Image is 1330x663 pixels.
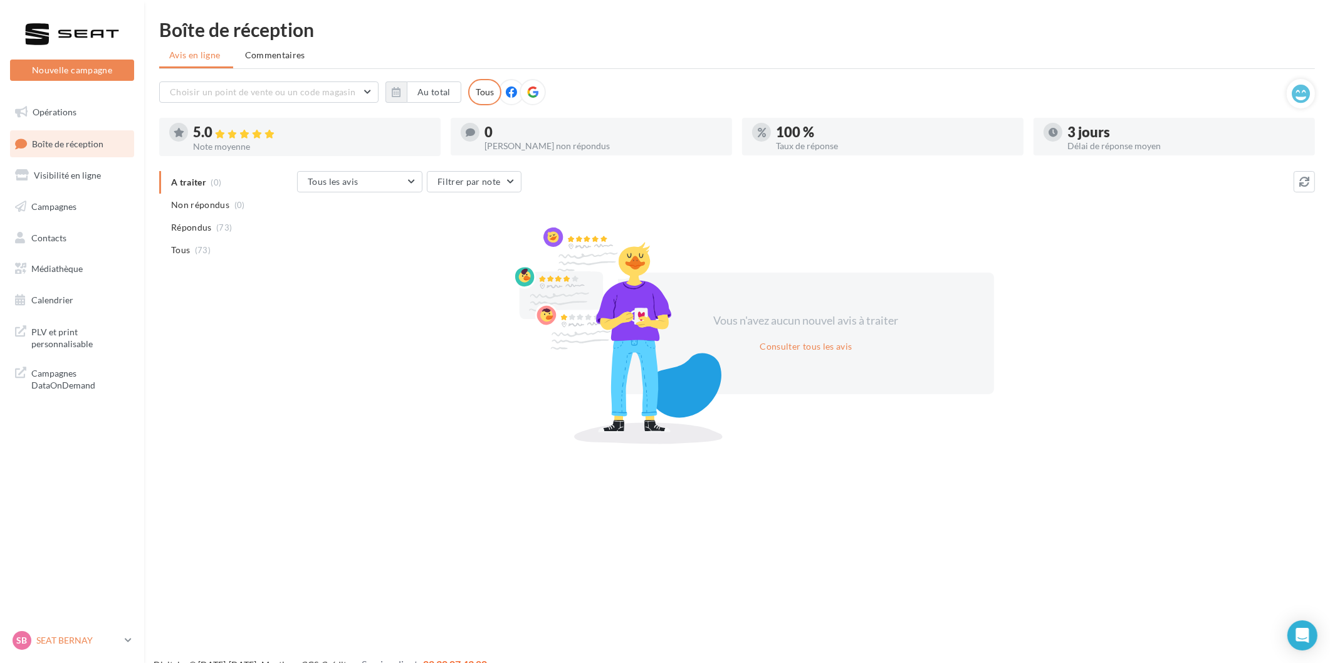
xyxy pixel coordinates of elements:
[776,125,1013,139] div: 100 %
[468,79,501,105] div: Tous
[484,142,722,150] div: [PERSON_NAME] non répondus
[159,81,379,103] button: Choisir un point de vente ou un code magasin
[31,201,76,212] span: Campagnes
[755,339,857,354] button: Consulter tous les avis
[8,194,137,220] a: Campagnes
[31,323,129,350] span: PLV et print personnalisable
[17,634,28,647] span: SB
[170,86,355,97] span: Choisir un point de vente ou un code magasin
[1287,620,1317,650] div: Open Intercom Messenger
[171,244,190,256] span: Tous
[216,222,232,232] span: (73)
[31,263,83,274] span: Médiathèque
[195,245,211,255] span: (73)
[1067,142,1305,150] div: Délai de réponse moyen
[8,225,137,251] a: Contacts
[1067,125,1305,139] div: 3 jours
[8,130,137,157] a: Boîte de réception
[234,200,245,210] span: (0)
[34,170,101,180] span: Visibilité en ligne
[36,634,120,647] p: SEAT BERNAY
[33,107,76,117] span: Opérations
[245,50,305,60] span: Commentaires
[171,199,229,211] span: Non répondus
[171,221,212,234] span: Répondus
[32,138,103,149] span: Boîte de réception
[308,176,359,187] span: Tous les avis
[10,60,134,81] button: Nouvelle campagne
[193,125,431,140] div: 5.0
[8,99,137,125] a: Opérations
[8,256,137,282] a: Médiathèque
[8,360,137,397] a: Campagnes DataOnDemand
[8,318,137,355] a: PLV et print personnalisable
[159,20,1315,39] div: Boîte de réception
[31,232,66,243] span: Contacts
[407,81,461,103] button: Au total
[31,365,129,392] span: Campagnes DataOnDemand
[385,81,461,103] button: Au total
[698,313,914,329] div: Vous n'avez aucun nouvel avis à traiter
[8,162,137,189] a: Visibilité en ligne
[776,142,1013,150] div: Taux de réponse
[297,171,422,192] button: Tous les avis
[193,142,431,151] div: Note moyenne
[8,287,137,313] a: Calendrier
[10,629,134,652] a: SB SEAT BERNAY
[31,295,73,305] span: Calendrier
[484,125,722,139] div: 0
[427,171,521,192] button: Filtrer par note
